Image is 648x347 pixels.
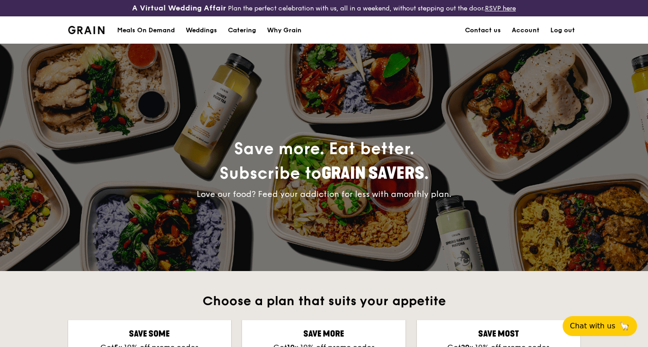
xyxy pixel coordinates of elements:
button: Chat with us🦙 [563,316,637,336]
div: Weddings [186,17,217,44]
div: Catering [228,17,256,44]
a: Account [506,17,545,44]
span: Chat with us [570,321,615,332]
div: Why Grain [267,17,302,44]
span: monthly plan. [396,189,451,199]
a: GrainGrain [68,16,105,43]
span: Subscribe to . [219,164,429,183]
img: Grain [68,26,105,34]
span: Grain Savers [322,164,424,183]
a: Catering [223,17,262,44]
div: Plan the perfect celebration with us, all in a weekend, without stepping out the door. [108,4,540,13]
div: Save more [249,327,398,340]
span: Choose a plan that suits your appetite [203,293,446,309]
span: Save more. Eat better. [219,139,429,183]
div: Save some [75,327,224,340]
div: Save most [424,327,573,340]
a: Log out [545,17,580,44]
div: Meals On Demand [117,17,175,44]
a: Contact us [460,17,506,44]
a: RSVP here [485,5,516,12]
span: 🦙 [619,321,630,332]
span: Love our food? Feed your addiction for less with a [197,189,451,199]
h3: A Virtual Wedding Affair [132,4,226,13]
a: Weddings [180,17,223,44]
a: Why Grain [262,17,307,44]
